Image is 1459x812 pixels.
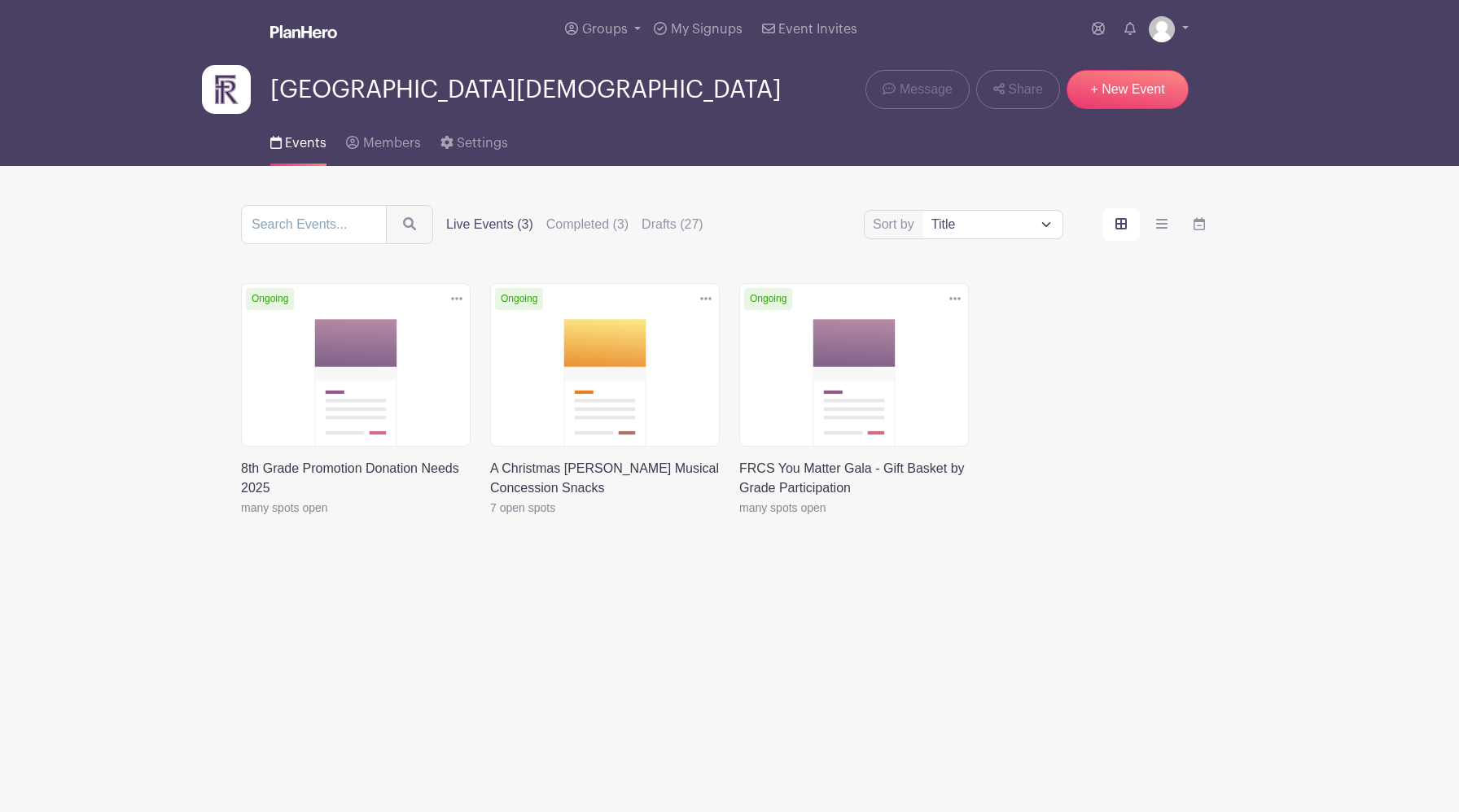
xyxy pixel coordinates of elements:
[363,137,421,150] span: Members
[642,215,703,234] label: Drafts (27)
[900,80,953,99] span: Message
[1102,208,1218,241] div: order and view
[285,137,326,150] span: Events
[976,70,1060,109] a: Share
[582,23,628,36] span: Groups
[446,215,703,234] div: filters
[1149,16,1175,42] img: default-ce2991bfa6775e67f084385cd625a349d9dcbb7a52a09fb2fda1e96e2d18dcdb.png
[346,114,420,166] a: Members
[873,215,919,234] label: Sort by
[270,114,326,166] a: Events
[671,23,743,36] span: My Signups
[202,65,251,114] img: frcs-logo.jpeg
[546,215,629,234] label: Completed (3)
[440,114,508,166] a: Settings
[446,215,533,234] label: Live Events (3)
[270,25,337,38] img: logo_white-6c42ec7e38ccf1d336a20a19083b03d10ae64f83f12c07503d8b9e83406b4c7d.svg
[778,23,857,36] span: Event Invites
[1008,80,1043,99] span: Share
[1067,70,1189,109] a: + New Event
[865,70,969,109] a: Message
[270,76,782,103] span: [GEOGRAPHIC_DATA][DEMOGRAPHIC_DATA]
[457,137,508,150] span: Settings
[241,205,387,244] input: Search Events...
